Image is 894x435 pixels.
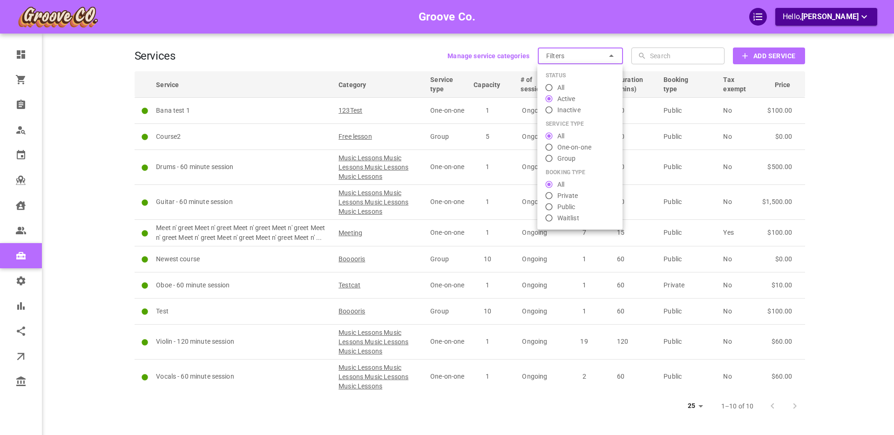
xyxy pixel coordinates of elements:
[557,213,579,223] span: Waitlist
[557,143,591,152] span: One-on-one
[546,170,627,175] span: Booking type
[557,105,581,115] span: Inactive
[557,191,578,201] span: Private
[557,202,576,212] span: Public
[557,154,576,163] span: Group
[546,73,627,78] span: Status
[557,83,564,93] span: All
[557,131,564,141] span: All
[557,94,576,104] span: Active
[557,180,564,190] span: All
[546,121,627,127] span: SERVICE TYPE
